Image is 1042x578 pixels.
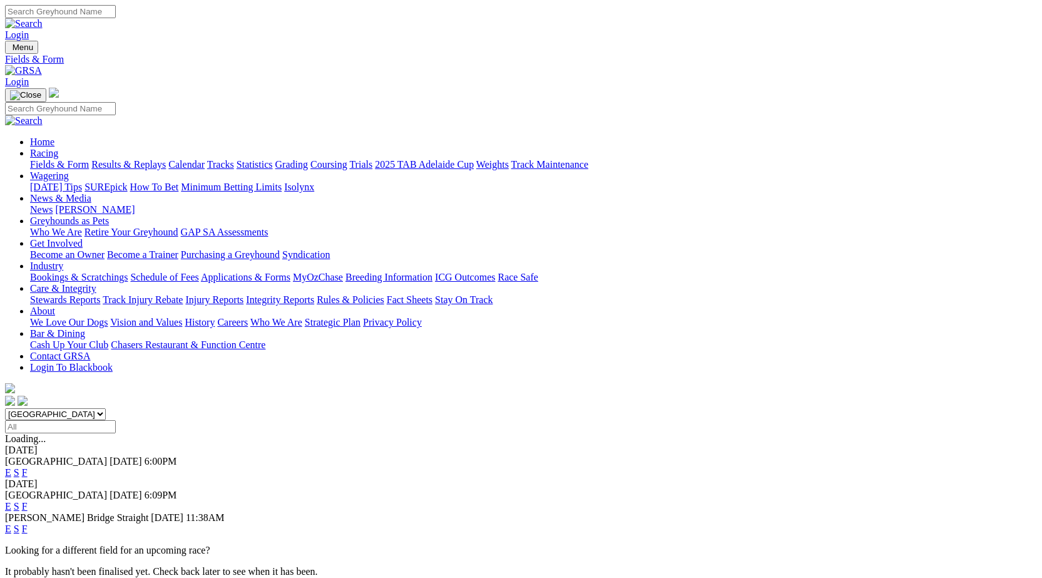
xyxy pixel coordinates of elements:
a: Bar & Dining [30,328,85,339]
a: Schedule of Fees [130,272,198,282]
a: Contact GRSA [30,351,90,361]
div: News & Media [30,204,1037,215]
a: How To Bet [130,182,179,192]
img: logo-grsa-white.png [49,88,59,98]
a: Fields & Form [30,159,89,170]
span: [PERSON_NAME] Bridge Straight [5,512,148,523]
a: ICG Outcomes [435,272,495,282]
a: Integrity Reports [246,294,314,305]
span: 6:09PM [145,490,177,500]
button: Toggle navigation [5,41,38,54]
a: Minimum Betting Limits [181,182,282,192]
p: Looking for a different field for an upcoming race? [5,545,1037,556]
img: logo-grsa-white.png [5,383,15,393]
a: Fields & Form [5,54,1037,65]
a: MyOzChase [293,272,343,282]
a: Wagering [30,170,69,181]
img: Search [5,18,43,29]
span: Loading... [5,433,46,444]
div: Bar & Dining [30,339,1037,351]
div: Greyhounds as Pets [30,227,1037,238]
a: Retire Your Greyhound [84,227,178,237]
a: Login [5,76,29,87]
a: SUREpick [84,182,127,192]
partial: It probably hasn't been finalised yet. Check back later to see when it has been. [5,566,318,577]
a: Home [30,137,54,147]
a: Injury Reports [185,294,243,305]
a: GAP SA Assessments [181,227,268,237]
a: Racing [30,148,58,158]
a: E [5,524,11,534]
a: Strategic Plan [305,317,360,328]
img: GRSA [5,65,42,76]
a: F [22,524,28,534]
a: Applications & Forms [201,272,290,282]
a: Breeding Information [345,272,432,282]
a: S [14,501,19,512]
a: Greyhounds as Pets [30,215,109,226]
div: Care & Integrity [30,294,1037,306]
a: Chasers Restaurant & Function Centre [111,339,265,350]
a: Login To Blackbook [30,362,113,373]
div: [DATE] [5,478,1037,490]
a: Privacy Policy [363,317,422,328]
input: Search [5,5,116,18]
img: twitter.svg [18,396,28,406]
a: Grading [275,159,308,170]
a: Cash Up Your Club [30,339,108,350]
a: Race Safe [498,272,538,282]
a: S [14,467,19,478]
span: 11:38AM [186,512,225,523]
a: About [30,306,55,316]
a: Bookings & Scratchings [30,272,128,282]
a: F [22,467,28,478]
div: Industry [30,272,1037,283]
a: Get Involved [30,238,83,249]
a: News [30,204,53,215]
span: 6:00PM [145,456,177,467]
a: Weights [476,159,509,170]
div: About [30,317,1037,328]
span: [DATE] [110,456,142,467]
a: News & Media [30,193,91,204]
span: [DATE] [110,490,142,500]
a: E [5,501,11,512]
img: facebook.svg [5,396,15,406]
a: Become a Trainer [107,249,178,260]
a: Login [5,29,29,40]
button: Toggle navigation [5,88,46,102]
a: Isolynx [284,182,314,192]
a: Purchasing a Greyhound [181,249,280,260]
a: [PERSON_NAME] [55,204,135,215]
a: Track Injury Rebate [103,294,183,305]
span: [GEOGRAPHIC_DATA] [5,456,107,467]
a: Stay On Track [435,294,493,305]
a: S [14,524,19,534]
a: Coursing [310,159,347,170]
input: Select date [5,420,116,433]
a: Results & Replays [91,159,166,170]
a: Rules & Policies [317,294,384,305]
a: Care & Integrity [30,283,96,294]
a: Who We Are [250,317,302,328]
a: 2025 TAB Adelaide Cup [375,159,474,170]
a: Tracks [207,159,234,170]
a: Who We Are [30,227,82,237]
input: Search [5,102,116,115]
div: [DATE] [5,445,1037,456]
a: Stewards Reports [30,294,100,305]
a: Statistics [237,159,273,170]
img: Search [5,115,43,126]
span: Menu [13,43,33,52]
a: Trials [349,159,372,170]
a: Syndication [282,249,330,260]
a: Track Maintenance [511,159,588,170]
a: E [5,467,11,478]
span: [DATE] [151,512,183,523]
a: Vision and Values [110,317,182,328]
a: Become an Owner [30,249,105,260]
div: Racing [30,159,1037,170]
a: Industry [30,261,63,271]
a: Fact Sheets [387,294,432,305]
